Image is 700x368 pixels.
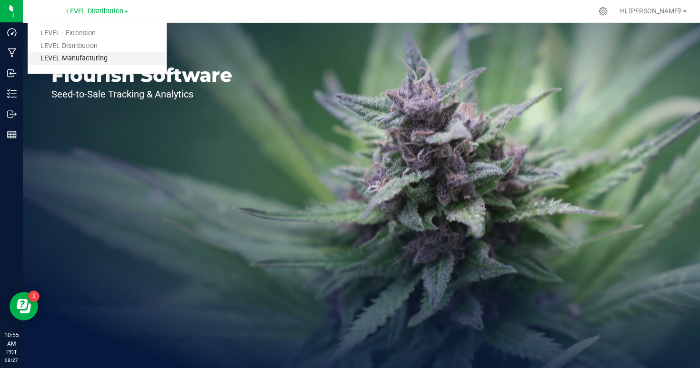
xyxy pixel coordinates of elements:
[7,48,17,58] inline-svg: Manufacturing
[28,27,167,40] a: LEVEL - Extension
[28,40,167,53] a: LEVEL Distribution
[7,89,17,98] inline-svg: Inventory
[66,7,123,15] span: LEVEL Distribution
[4,357,19,364] p: 08/27
[51,89,232,99] p: Seed-to-Sale Tracking & Analytics
[597,7,609,16] div: Manage settings
[7,130,17,139] inline-svg: Reports
[7,109,17,119] inline-svg: Outbound
[10,292,38,320] iframe: Resource center
[7,28,17,37] inline-svg: Dashboard
[28,52,167,65] a: LEVEL Manufacturing
[620,7,682,15] span: Hi, [PERSON_NAME]!
[7,68,17,78] inline-svg: Inbound
[28,291,40,302] iframe: Resource center unread badge
[51,66,232,85] p: Flourish Software
[4,331,19,357] p: 10:55 AM PDT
